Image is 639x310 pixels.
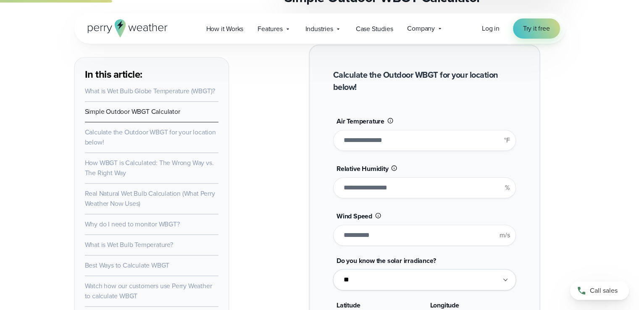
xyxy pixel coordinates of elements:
[590,286,618,296] span: Call sales
[482,24,500,34] a: Log in
[85,240,173,250] a: What is Wet Bulb Temperature?
[482,24,500,33] span: Log in
[305,24,333,34] span: Industries
[85,107,180,116] a: Simple Outdoor WBGT Calculator
[85,281,212,301] a: Watch how our customers use Perry Weather to calculate WBGT
[337,164,389,173] span: Relative Humidity
[337,211,372,221] span: Wind Speed
[523,24,550,34] span: Try it free
[85,86,216,96] a: What is Wet Bulb Globe Temperature (WBGT)?
[85,219,180,229] a: Why do I need to monitor WBGT?
[407,24,435,34] span: Company
[206,24,244,34] span: How it Works
[337,300,360,310] span: Latitude
[570,281,629,300] a: Call sales
[85,127,216,147] a: Calculate the Outdoor WBGT for your location below!
[199,20,251,37] a: How it Works
[85,189,215,208] a: Real Natural Wet Bulb Calculation (What Perry Weather Now Uses)
[349,20,400,37] a: Case Studies
[284,11,565,31] p: Our outdoor WBGT calculator helps you automatically measure the wet bulb globe temperature quickl...
[337,116,384,126] span: Air Temperature
[85,158,214,178] a: How WBGT is Calculated: The Wrong Way vs. The Right Way
[333,69,516,93] h2: Calculate the Outdoor WBGT for your location below!
[513,18,560,39] a: Try it free
[356,24,393,34] span: Case Studies
[85,260,170,270] a: Best Ways to Calculate WBGT
[430,300,459,310] span: Longitude
[258,24,282,34] span: Features
[85,68,218,81] h3: In this article:
[337,256,436,265] span: Do you know the solar irradiance?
